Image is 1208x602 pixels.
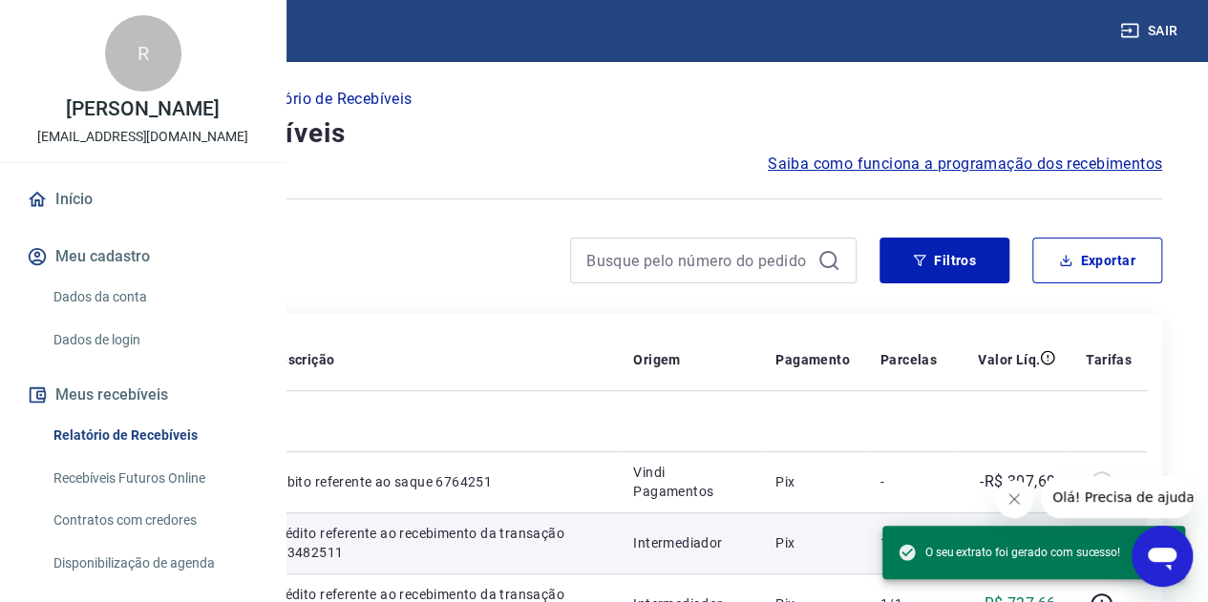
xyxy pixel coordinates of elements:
[898,543,1120,562] span: O seu extrato foi gerado com sucesso!
[23,374,263,416] button: Meus recebíveis
[46,459,263,498] a: Recebíveis Futuros Online
[66,99,219,119] p: [PERSON_NAME]
[880,533,937,552] p: 1/1
[1041,476,1193,518] iframe: Mensagem da empresa
[775,472,850,491] p: Pix
[995,480,1033,518] iframe: Fechar mensagem
[37,127,248,147] p: [EMAIL_ADDRESS][DOMAIN_NAME]
[46,416,263,455] a: Relatório de Recebíveis
[586,246,810,275] input: Busque pelo número do pedido
[271,524,603,562] p: Crédito referente ao recebimento da transação 223482511
[775,533,850,552] p: Pix
[105,15,181,92] div: R
[46,501,263,540] a: Contratos com credores
[880,238,1009,283] button: Filtros
[23,236,263,278] button: Meu cadastro
[46,544,263,583] a: Disponibilização de agenda
[633,533,745,552] p: Intermediador
[880,350,937,369] p: Parcelas
[46,321,263,360] a: Dados de login
[271,472,603,491] p: Débito referente ao saque 6764251
[880,472,937,491] p: -
[775,350,850,369] p: Pagamento
[978,350,1040,369] p: Valor Líq.
[247,88,412,111] p: Relatório de Recebíveis
[1132,526,1193,587] iframe: Botão para abrir a janela de mensagens
[768,153,1162,176] a: Saiba como funciona a programação dos recebimentos
[46,114,1162,153] h4: Relatório de Recebíveis
[633,350,680,369] p: Origem
[11,13,160,29] span: Olá! Precisa de ajuda?
[23,178,263,220] a: Início
[1032,238,1162,283] button: Exportar
[1116,13,1185,49] button: Sair
[1086,350,1132,369] p: Tarifas
[633,463,745,501] p: Vindi Pagamentos
[271,350,335,369] p: Descrição
[46,278,263,317] a: Dados da conta
[980,470,1055,493] p: -R$ 307,69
